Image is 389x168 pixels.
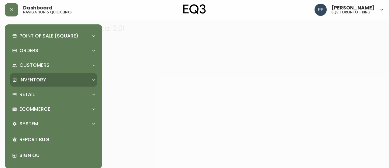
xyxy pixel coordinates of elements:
[332,5,374,10] span: [PERSON_NAME]
[19,106,50,113] p: Ecommerce
[10,132,97,148] div: Report Bug
[19,120,38,127] p: System
[19,77,46,83] p: Inventory
[10,73,97,87] div: Inventory
[332,10,370,14] h5: eq3 toronto - king
[10,29,97,43] div: Point of Sale (Square)
[10,102,97,116] div: Ecommerce
[23,10,72,14] h5: navigation & quick links
[10,59,97,72] div: Customers
[19,33,78,39] p: Point of Sale (Square)
[23,5,53,10] span: Dashboard
[19,152,95,159] p: Sign Out
[315,4,327,16] img: 93ed64739deb6bac3372f15ae91c6632
[10,117,97,130] div: System
[10,148,97,163] div: Sign Out
[10,88,97,101] div: Retail
[183,4,206,14] img: logo
[19,62,50,69] p: Customers
[19,136,95,143] p: Report Bug
[19,91,35,98] p: Retail
[19,47,38,54] p: Orders
[10,44,97,57] div: Orders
